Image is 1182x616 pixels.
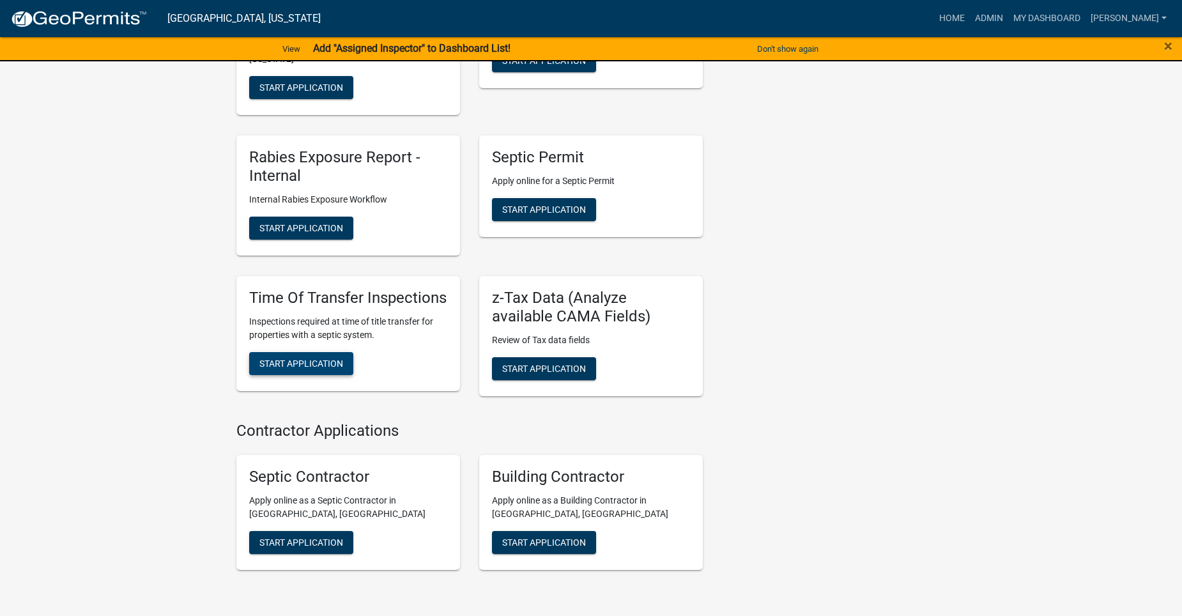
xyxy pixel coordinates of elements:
button: Start Application [249,76,353,99]
h4: Contractor Applications [236,422,703,440]
a: [PERSON_NAME] [1086,6,1172,31]
span: Start Application [502,363,586,373]
button: Start Application [249,217,353,240]
strong: Add "Assigned Inspector" to Dashboard List! [313,42,510,54]
a: Home [934,6,970,31]
button: Start Application [492,198,596,221]
span: × [1164,37,1172,55]
span: Start Application [502,204,586,215]
button: Close [1164,38,1172,54]
span: Start Application [259,223,343,233]
button: Start Application [249,531,353,554]
button: Start Application [492,531,596,554]
p: Apply online as a Septic Contractor in [GEOGRAPHIC_DATA], [GEOGRAPHIC_DATA] [249,494,447,521]
a: My Dashboard [1008,6,1086,31]
button: Start Application [249,352,353,375]
span: Start Application [502,537,586,548]
h5: Building Contractor [492,468,690,486]
h5: Septic Permit [492,148,690,167]
a: View [277,38,305,59]
a: [GEOGRAPHIC_DATA], [US_STATE] [167,8,321,29]
button: Don't show again [752,38,824,59]
p: Apply online as a Building Contractor in [GEOGRAPHIC_DATA], [GEOGRAPHIC_DATA] [492,494,690,521]
span: Start Application [259,82,343,93]
button: Start Application [492,357,596,380]
span: Start Application [259,537,343,548]
p: Apply online for a Septic Permit [492,174,690,188]
h5: Septic Contractor [249,468,447,486]
h5: z-Tax Data (Analyze available CAMA Fields) [492,289,690,326]
wm-workflow-list-section: Contractor Applications [236,422,703,581]
a: Admin [970,6,1008,31]
p: Review of Tax data fields [492,334,690,347]
span: Start Application [259,358,343,368]
p: Internal Rabies Exposure Workflow [249,193,447,206]
p: Inspections required at time of title transfer for properties with a septic system. [249,315,447,342]
h5: Rabies Exposure Report - Internal [249,148,447,185]
h5: Time Of Transfer Inspections [249,289,447,307]
span: Start Application [502,56,586,66]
